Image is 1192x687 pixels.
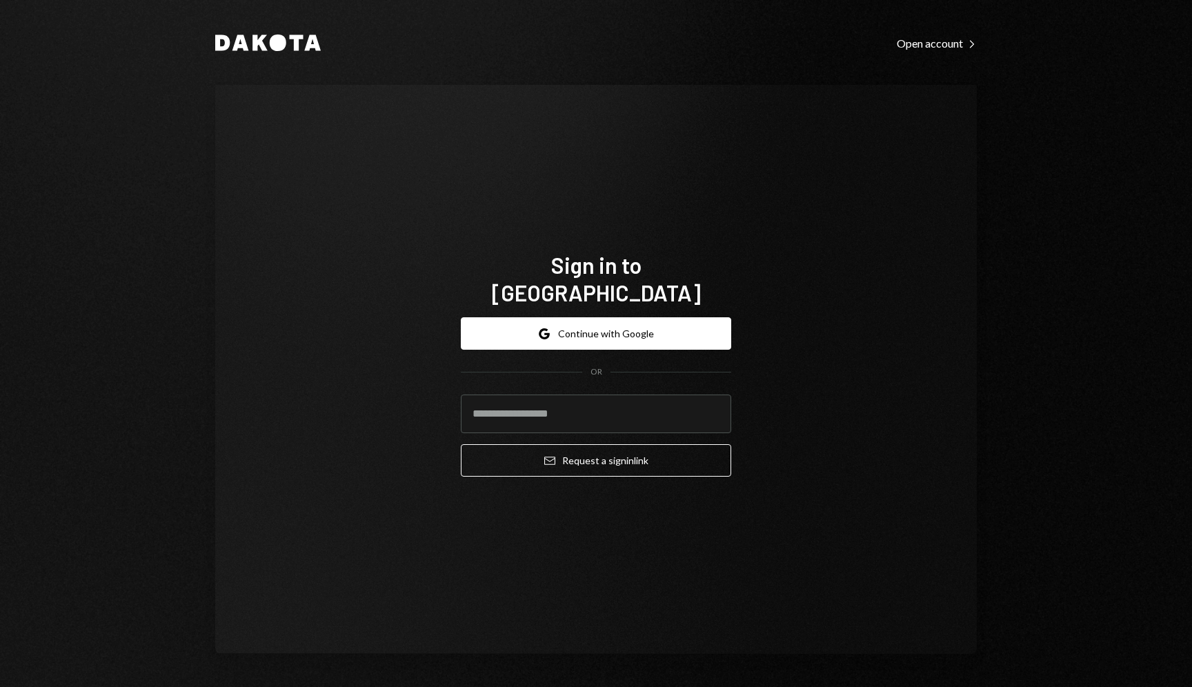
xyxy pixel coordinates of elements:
[897,37,977,50] div: Open account
[461,317,731,350] button: Continue with Google
[897,35,977,50] a: Open account
[461,251,731,306] h1: Sign in to [GEOGRAPHIC_DATA]
[461,444,731,477] button: Request a signinlink
[590,366,602,378] div: OR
